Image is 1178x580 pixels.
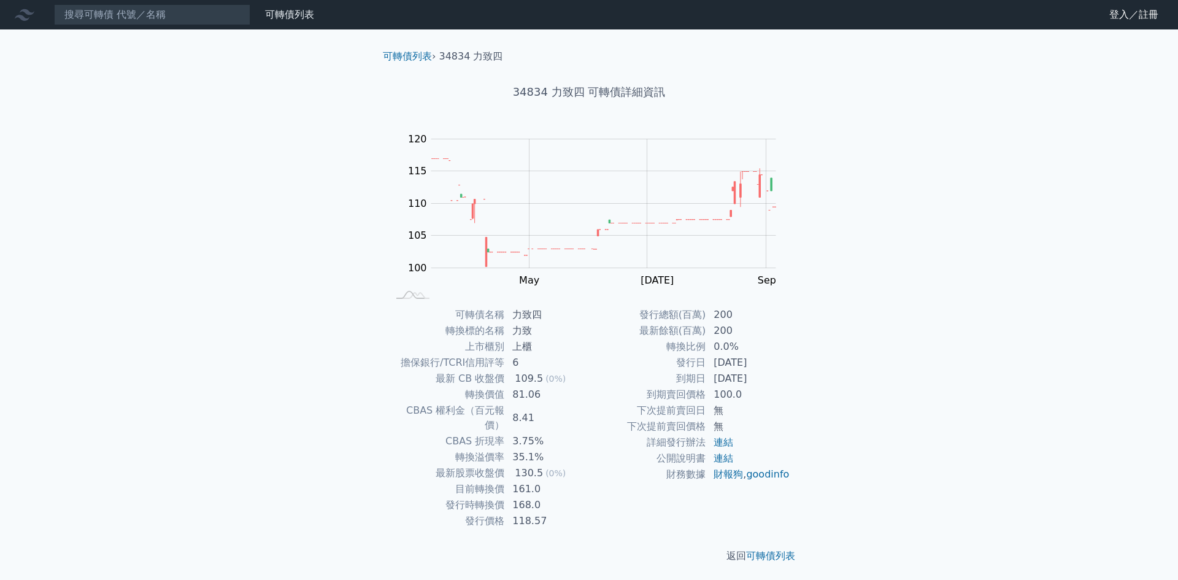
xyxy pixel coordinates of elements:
[545,374,566,384] span: (0%)
[505,449,589,465] td: 35.1%
[519,274,539,286] tspan: May
[408,133,427,145] tspan: 120
[589,307,706,323] td: 發行總額(百萬)
[746,468,789,480] a: goodinfo
[1099,5,1168,25] a: 登入／註冊
[431,159,776,267] g: Series
[408,165,427,177] tspan: 115
[589,435,706,450] td: 詳細發行辦法
[714,436,733,448] a: 連結
[388,371,505,387] td: 最新 CB 收盤價
[589,323,706,339] td: 最新餘額(百萬)
[388,481,505,497] td: 目前轉換價
[388,403,505,433] td: CBAS 權利金（百元報價）
[746,550,795,562] a: 可轉債列表
[439,49,503,64] li: 34834 力致四
[589,387,706,403] td: 到期賣回價格
[388,339,505,355] td: 上市櫃別
[545,468,566,478] span: (0%)
[505,497,589,513] td: 168.0
[388,465,505,481] td: 最新股票收盤價
[706,403,790,419] td: 無
[706,323,790,339] td: 200
[706,355,790,371] td: [DATE]
[408,198,427,209] tspan: 110
[589,371,706,387] td: 到期日
[505,481,589,497] td: 161.0
[505,339,589,355] td: 上櫃
[505,387,589,403] td: 81.06
[589,355,706,371] td: 發行日
[505,355,589,371] td: 6
[402,133,795,286] g: Chart
[706,339,790,355] td: 0.0%
[706,387,790,403] td: 100.0
[512,466,545,481] div: 130.5
[758,274,776,286] tspan: Sep
[54,4,250,25] input: 搜尋可轉債 代號／名稱
[383,49,436,64] li: ›
[388,355,505,371] td: 擔保銀行/TCRI信用評等
[589,450,706,466] td: 公開說明書
[589,403,706,419] td: 下次提前賣回日
[408,262,427,274] tspan: 100
[505,403,589,433] td: 8.41
[373,83,805,101] h1: 34834 力致四 可轉債詳細資訊
[388,513,505,529] td: 發行價格
[706,419,790,435] td: 無
[714,452,733,464] a: 連結
[641,274,674,286] tspan: [DATE]
[383,50,432,62] a: 可轉債列表
[505,513,589,529] td: 118.57
[408,230,427,241] tspan: 105
[706,466,790,482] td: ,
[505,307,589,323] td: 力致四
[505,323,589,339] td: 力致
[589,466,706,482] td: 財務數據
[589,339,706,355] td: 轉換比例
[388,449,505,465] td: 轉換溢價率
[706,307,790,323] td: 200
[589,419,706,435] td: 下次提前賣回價格
[388,307,505,323] td: 可轉債名稱
[714,468,743,480] a: 財報狗
[373,549,805,563] p: 返回
[388,387,505,403] td: 轉換價值
[388,323,505,339] td: 轉換標的名稱
[505,433,589,449] td: 3.75%
[388,497,505,513] td: 發行時轉換價
[706,371,790,387] td: [DATE]
[265,9,314,20] a: 可轉債列表
[512,371,545,386] div: 109.5
[388,433,505,449] td: CBAS 折現率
